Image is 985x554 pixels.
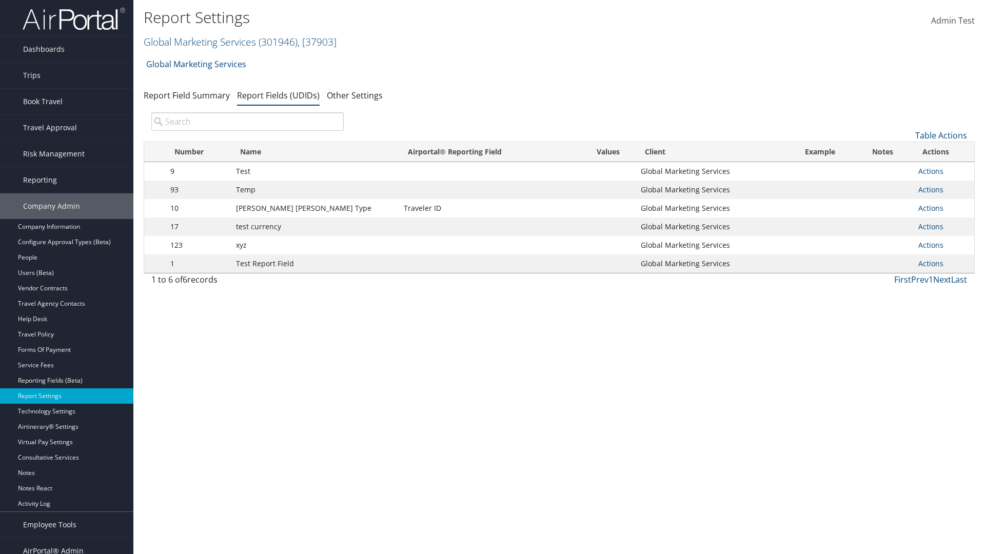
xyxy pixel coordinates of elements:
th: Values [581,142,636,162]
a: First [894,274,911,285]
h1: Report Settings [144,7,698,28]
td: Test Report Field [231,254,399,273]
a: Report Fields (UDIDs) [237,90,320,101]
td: 10 [165,199,231,217]
th: Name [231,142,399,162]
a: Actions [918,259,943,268]
div: 1 to 6 of records [151,273,344,291]
td: 1 [165,254,231,273]
td: test currency [231,217,399,236]
td: 17 [165,217,231,236]
a: Actions [918,166,943,176]
td: Global Marketing Services [636,181,796,199]
a: Actions [918,222,943,231]
td: 9 [165,162,231,181]
td: 123 [165,236,231,254]
span: Book Travel [23,89,63,114]
td: 93 [165,181,231,199]
td: Test [231,162,399,181]
th: : activate to sort column descending [144,142,165,162]
img: airportal-logo.png [23,7,125,31]
a: Table Actions [915,130,967,141]
th: Airportal&reg; Reporting Field [399,142,581,162]
span: Admin Test [931,15,975,26]
td: [PERSON_NAME] [PERSON_NAME] Type [231,199,399,217]
a: Last [951,274,967,285]
a: Admin Test [931,5,975,37]
th: Actions [913,142,974,162]
input: Search [151,112,344,131]
span: Employee Tools [23,512,76,538]
a: Global Marketing Services [146,54,246,74]
th: Number [165,142,231,162]
span: Reporting [23,167,57,193]
td: Global Marketing Services [636,199,796,217]
a: Actions [918,240,943,250]
td: Traveler ID [399,199,581,217]
a: 1 [929,274,933,285]
span: Risk Management [23,141,85,167]
td: Global Marketing Services [636,236,796,254]
a: Report Field Summary [144,90,230,101]
td: xyz [231,236,399,254]
span: ( 301946 ) [259,35,298,49]
th: Example [796,142,863,162]
a: Next [933,274,951,285]
span: Company Admin [23,193,80,219]
span: 6 [183,274,187,285]
a: Actions [918,203,943,213]
span: Trips [23,63,41,88]
a: Global Marketing Services [144,35,337,49]
span: Dashboards [23,36,65,62]
a: Other Settings [327,90,383,101]
span: , [ 37903 ] [298,35,337,49]
td: Global Marketing Services [636,162,796,181]
th: Notes [863,142,914,162]
a: Prev [911,274,929,285]
td: Global Marketing Services [636,217,796,236]
td: Global Marketing Services [636,254,796,273]
td: Temp [231,181,399,199]
span: Travel Approval [23,115,77,141]
th: Client [636,142,796,162]
a: Actions [918,185,943,194]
